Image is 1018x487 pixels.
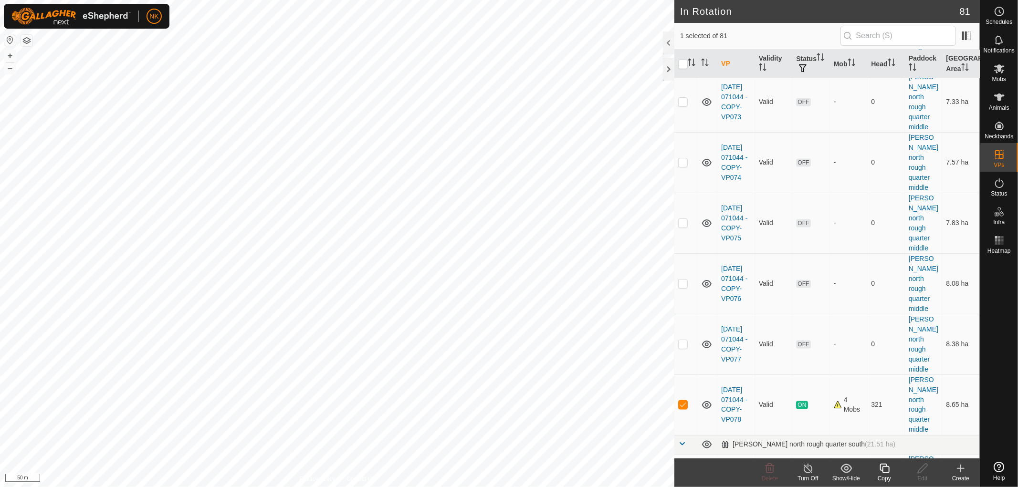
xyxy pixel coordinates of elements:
[942,253,980,314] td: 8.08 ha
[986,19,1012,25] span: Schedules
[991,191,1007,197] span: Status
[755,374,793,435] td: Valid
[867,132,905,193] td: 0
[942,50,980,79] th: [GEOGRAPHIC_DATA] Area
[762,475,778,482] span: Delete
[867,374,905,435] td: 321
[792,50,830,79] th: Status
[993,475,1005,481] span: Help
[867,253,905,314] td: 0
[909,315,938,373] a: [PERSON_NAME] north rough quarter middle
[834,218,864,228] div: -
[721,144,747,181] a: [DATE] 071044 - COPY-VP074
[985,134,1013,139] span: Neckbands
[993,219,1005,225] span: Infra
[4,34,16,46] button: Reset Map
[817,55,824,62] p-sorticon: Activate to sort
[827,474,865,483] div: Show/Hide
[346,475,375,483] a: Contact Us
[701,60,709,68] p-sorticon: Activate to sort
[796,159,810,167] span: OFF
[942,72,980,132] td: 7.33 ha
[300,475,336,483] a: Privacy Policy
[942,314,980,374] td: 8.38 ha
[840,26,956,46] input: Search (S)
[755,132,793,193] td: Valid
[834,339,864,349] div: -
[21,35,32,46] button: Map Layers
[834,97,864,107] div: -
[942,132,980,193] td: 7.57 ha
[688,60,695,68] p-sorticon: Activate to sort
[149,11,158,21] span: NK
[4,62,16,74] button: –
[909,194,938,252] a: [PERSON_NAME] north rough quarter middle
[721,386,747,424] a: [DATE] 071044 - COPY-VP078
[865,441,895,448] span: (21.51 ha)
[867,50,905,79] th: Head
[888,60,895,68] p-sorticon: Activate to sort
[796,280,810,288] span: OFF
[867,72,905,132] td: 0
[905,50,943,79] th: Paddock
[721,265,747,302] a: [DATE] 071044 - COPY-VP076
[984,48,1015,53] span: Notifications
[834,395,864,415] div: 4 Mobs
[759,65,766,73] p-sorticon: Activate to sort
[755,314,793,374] td: Valid
[680,31,840,41] span: 1 selected of 81
[717,50,755,79] th: VP
[755,72,793,132] td: Valid
[4,50,16,62] button: +
[909,65,916,73] p-sorticon: Activate to sort
[796,341,810,349] span: OFF
[796,98,810,106] span: OFF
[834,279,864,289] div: -
[721,83,747,121] a: [DATE] 071044 - COPY-VP073
[942,374,980,435] td: 8.65 ha
[992,76,1006,82] span: Mobs
[755,193,793,253] td: Valid
[11,8,131,25] img: Gallagher Logo
[989,105,1009,111] span: Animals
[909,73,938,131] a: [PERSON_NAME] north rough quarter middle
[987,248,1011,254] span: Heatmap
[834,157,864,167] div: -
[789,474,827,483] div: Turn Off
[865,474,903,483] div: Copy
[721,204,747,242] a: [DATE] 071044 - COPY-VP075
[942,474,980,483] div: Create
[980,458,1018,485] a: Help
[721,325,747,363] a: [DATE] 071044 - COPY-VP077
[909,255,938,312] a: [PERSON_NAME] north rough quarter middle
[830,50,868,79] th: Mob
[796,219,810,228] span: OFF
[942,193,980,253] td: 7.83 ha
[680,6,960,17] h2: In Rotation
[755,253,793,314] td: Valid
[903,474,942,483] div: Edit
[848,60,855,68] p-sorticon: Activate to sort
[909,134,938,191] a: [PERSON_NAME] north rough quarter middle
[960,4,970,19] span: 81
[721,441,895,449] div: [PERSON_NAME] north rough quarter south
[796,401,808,409] span: ON
[755,50,793,79] th: Validity
[961,65,969,73] p-sorticon: Activate to sort
[994,162,1004,168] span: VPs
[867,314,905,374] td: 0
[867,193,905,253] td: 0
[909,376,938,434] a: [PERSON_NAME] north rough quarter middle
